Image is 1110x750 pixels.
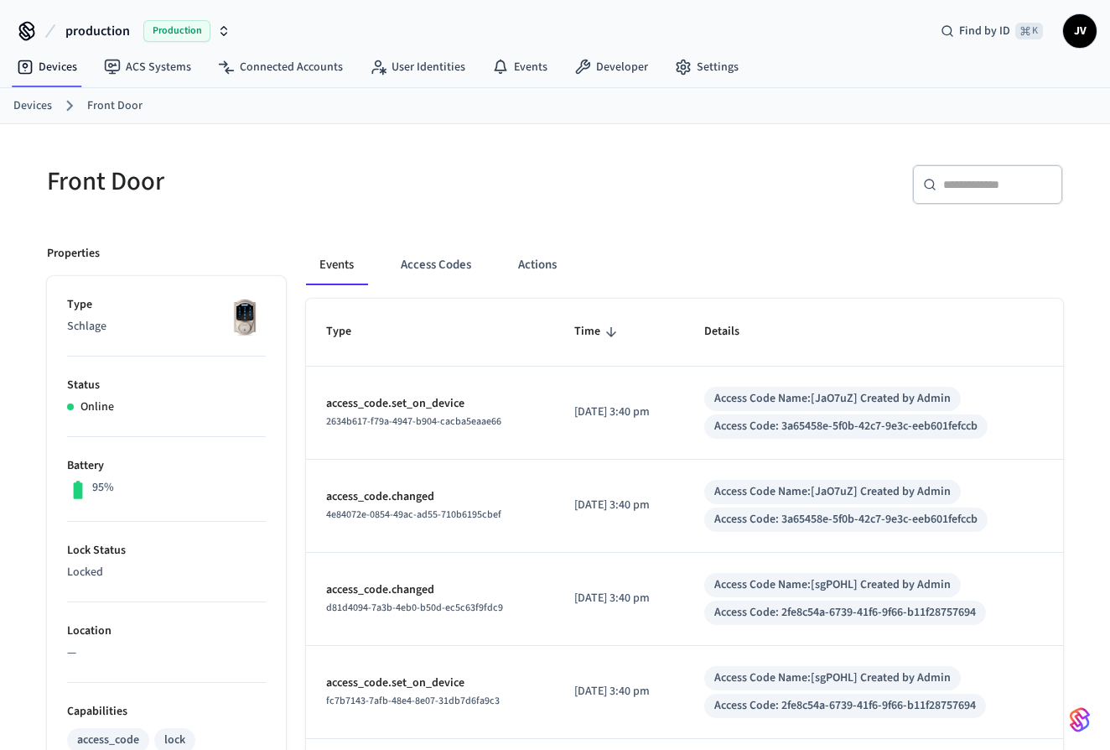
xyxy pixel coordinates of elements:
[505,245,570,285] button: Actions
[326,508,501,522] span: 4e84072e-0854-49ac-ad55-710b6195cbef
[959,23,1010,39] span: Find by ID
[1065,16,1095,46] span: JV
[92,479,114,497] p: 95%
[574,319,622,345] span: Time
[356,52,479,82] a: User Identities
[67,564,266,581] p: Locked
[67,457,266,475] p: Battery
[47,245,100,263] p: Properties
[714,511,978,529] div: Access Code: 3a65458e-5f0b-42c7-9e3c-eeb601fefccb
[80,398,114,416] p: Online
[67,377,266,394] p: Status
[326,319,373,345] span: Type
[224,296,266,338] img: Schlage Sense Smart Deadbolt with Camelot Trim, Front
[67,296,266,314] p: Type
[91,52,205,82] a: ACS Systems
[714,390,951,408] div: Access Code Name: [JaO7uZ] Created by Admin
[574,497,665,514] p: [DATE] 3:40 pm
[67,703,266,721] p: Capabilities
[326,581,534,599] p: access_code.changed
[65,21,130,41] span: production
[714,576,951,594] div: Access Code Name: [sgPOHL] Created by Admin
[87,97,143,115] a: Front Door
[164,732,185,749] div: lock
[1063,14,1097,48] button: JV
[205,52,356,82] a: Connected Accounts
[714,697,976,715] div: Access Code: 2fe8c54a-6739-41f6-9f66-b11f28757694
[704,319,761,345] span: Details
[927,16,1056,46] div: Find by ID⌘ K
[714,669,951,687] div: Access Code Name: [sgPOHL] Created by Admin
[661,52,752,82] a: Settings
[387,245,485,285] button: Access Codes
[306,245,367,285] button: Events
[574,590,665,607] p: [DATE] 3:40 pm
[306,245,1063,285] div: ant example
[479,52,561,82] a: Events
[714,604,976,622] div: Access Code: 2fe8c54a-6739-41f6-9f66-b11f28757694
[3,52,91,82] a: Devices
[67,622,266,640] p: Location
[77,732,139,749] div: access_code
[326,601,503,615] span: d81d4094-7a3b-4eb0-b50d-ec5c63f9fdc9
[714,483,951,501] div: Access Code Name: [JaO7uZ] Created by Admin
[326,674,534,692] p: access_code.set_on_device
[47,164,545,199] h5: Front Door
[326,414,501,429] span: 2634b617-f79a-4947-b904-cacba5eaae66
[1070,706,1090,733] img: SeamLogoGradient.69752ec5.svg
[574,404,665,421] p: [DATE] 3:40 pm
[574,683,665,701] p: [DATE] 3:40 pm
[1015,23,1043,39] span: ⌘ K
[67,542,266,560] p: Lock Status
[13,97,52,115] a: Devices
[326,488,534,506] p: access_code.changed
[67,318,266,336] p: Schlage
[326,694,500,708] span: fc7b7143-7afb-48e4-8e07-31db7d6fa9c3
[561,52,661,82] a: Developer
[143,20,210,42] span: Production
[714,418,978,435] div: Access Code: 3a65458e-5f0b-42c7-9e3c-eeb601fefccb
[67,644,266,662] p: —
[326,395,534,413] p: access_code.set_on_device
